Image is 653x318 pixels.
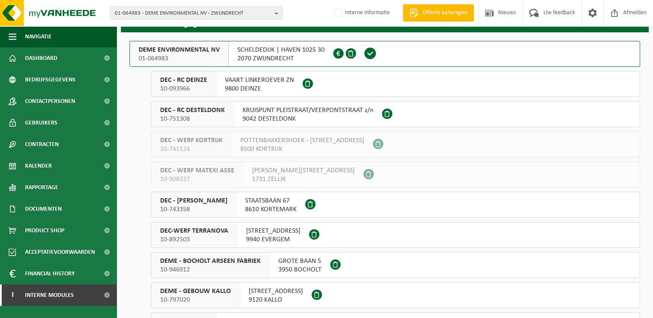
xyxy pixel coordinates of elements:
[160,115,225,123] span: 10-751308
[151,252,640,278] button: DEME - BOCHOLT ARSEEN FABRIEK 10-946912 GROTE BAAN 53950 BOCHOLT
[243,106,373,115] span: KRUISPUNT PLEISTRAAT/VEERPONTSTRAAT z/n
[237,54,325,63] span: 2070 ZWIJNDRECHT
[9,284,16,306] span: I
[25,198,62,220] span: Documenten
[110,6,283,19] button: 01-064983 - DEME ENVIRONMENTAL NV - ZWIJNDRECHT
[115,7,271,20] span: 01-064983 - DEME ENVIRONMENTAL NV - ZWIJNDRECHT
[25,177,58,198] span: Rapportage
[160,257,261,265] span: DEME - BOCHOLT ARSEEN FABRIEK
[278,265,322,274] span: 3950 BOCHOLT
[252,166,355,175] span: [PERSON_NAME][STREET_ADDRESS]
[249,287,303,296] span: [STREET_ADDRESS]
[160,287,231,296] span: DEME - GEBOUW KALLO
[160,84,207,93] span: 10-093966
[160,205,227,214] span: 10-743358
[240,136,364,145] span: POTTENBAKKERSHOEK - [STREET_ADDRESS]
[151,222,640,248] button: DEC-WERF TERRANOVA 10-892503 [STREET_ADDRESS]9940 EVERGEM
[25,112,57,134] span: Gebruikers
[151,282,640,308] button: DEME - GEBOUW KALLO 10-797020 [STREET_ADDRESS]9120 KALLO
[245,196,297,205] span: STAATSBAAN 67
[160,196,227,205] span: DEC - [PERSON_NAME]
[246,235,300,244] span: 9940 EVERGEM
[139,54,220,63] span: 01-064983
[160,145,223,153] span: 10-741124
[151,101,640,127] button: DEC - RC DESTELDONK 10-751308 KRUISPUNT PLEISTRAAT/VEERPONTSTRAAT z/n9042 DESTELDONK
[333,6,390,19] label: Interne informatie
[25,241,95,263] span: Acceptatievoorwaarden
[25,90,75,112] span: Contactpersonen
[160,166,234,175] span: DEC - WERF MATEXI ASSE
[160,175,234,184] span: 10-908327
[245,205,297,214] span: 8610 KORTEMARK
[129,41,640,67] button: DEME ENVIRONMENTAL NV 01-064983 SCHELDEDIJK | HAVEN 1025 302070 ZWIJNDRECHT
[151,71,640,97] button: DEC - RC DEINZE 10-093966 VAART LINKEROEVER ZN9800 DEINZE
[139,46,220,54] span: DEME ENVIRONMENTAL NV
[25,263,75,284] span: Financial History
[420,9,470,17] span: Offerte aanvragen
[25,47,57,69] span: Dashboard
[243,115,373,123] span: 9042 DESTELDONK
[25,69,76,90] span: Bedrijfsgegevens
[160,296,231,304] span: 10-797020
[278,257,322,265] span: GROTE BAAN 5
[25,284,74,306] span: Interne modules
[240,145,364,153] span: 8500 KORTRIJK
[151,192,640,218] button: DEC - [PERSON_NAME] 10-743358 STAATSBAAN 678610 KORTEMARK
[249,296,303,304] span: 9120 KALLO
[25,220,64,241] span: Product Shop
[160,265,261,274] span: 10-946912
[160,76,207,84] span: DEC - RC DEINZE
[25,26,52,47] span: Navigatie
[160,136,223,145] span: DEC - WERF KORTRIJK
[252,175,355,184] span: 1731 ZELLIK
[160,235,228,244] span: 10-892503
[25,155,52,177] span: Kalender
[25,134,59,155] span: Contracten
[246,227,300,235] span: [STREET_ADDRESS]
[160,227,228,235] span: DEC-WERF TERRANOVA
[225,76,294,84] span: VAART LINKEROEVER ZN
[237,46,325,54] span: SCHELDEDIJK | HAVEN 1025 30
[160,106,225,115] span: DEC - RC DESTELDONK
[403,4,474,22] a: Offerte aanvragen
[225,84,294,93] span: 9800 DEINZE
